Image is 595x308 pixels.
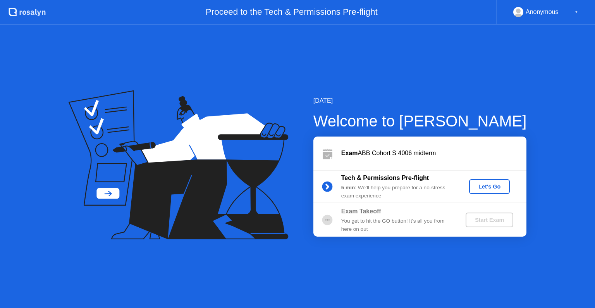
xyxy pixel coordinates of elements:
div: ▼ [574,7,578,17]
div: Start Exam [469,217,510,223]
div: ABB Cohort S 4006 midterm [341,149,526,158]
b: Exam Takeoff [341,208,381,215]
div: : We’ll help you prepare for a no-stress exam experience [341,184,453,200]
button: Start Exam [466,213,513,227]
div: [DATE] [313,96,527,106]
b: Tech & Permissions Pre-flight [341,175,429,181]
div: You get to hit the GO button! It’s all you from here on out [341,217,453,233]
div: Welcome to [PERSON_NAME] [313,109,527,133]
b: Exam [341,150,358,156]
div: Anonymous [526,7,559,17]
b: 5 min [341,185,355,190]
div: Let's Go [472,183,507,190]
button: Let's Go [469,179,510,194]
